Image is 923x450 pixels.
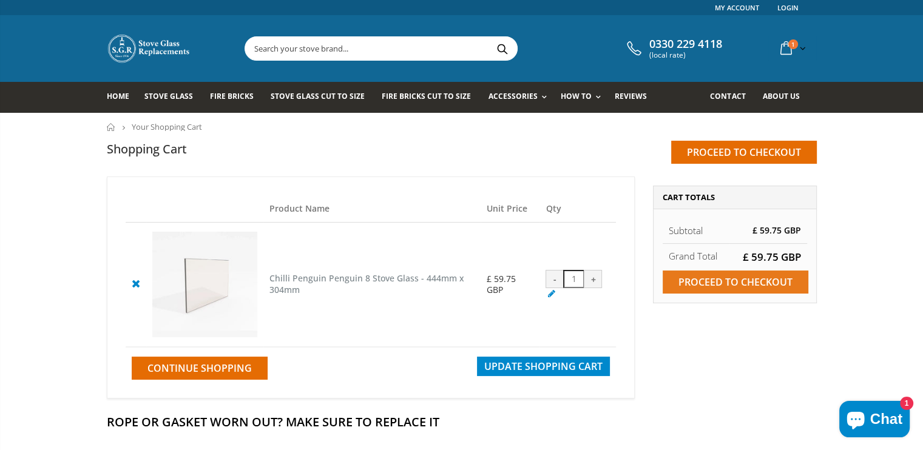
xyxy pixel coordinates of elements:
a: Fire Bricks Cut To Size [382,82,480,113]
a: About us [762,82,808,113]
span: 1 [788,39,798,49]
input: Proceed to checkout [671,141,817,164]
a: Accessories [488,82,552,113]
div: + [584,270,602,288]
a: Stove Glass [144,82,202,113]
button: Search [489,37,516,60]
span: Fire Bricks Cut To Size [382,91,471,101]
h2: Rope Or Gasket Worn Out? Make Sure To Replace It [107,414,817,430]
a: Continue Shopping [132,357,268,380]
span: How To [561,91,592,101]
a: Fire Bricks [210,82,263,113]
input: Search your stove brand... [245,37,653,60]
th: Product Name [263,195,481,223]
th: Unit Price [481,195,539,223]
span: (local rate) [649,51,722,59]
strong: Grand Total [669,250,717,262]
a: 0330 229 4118 (local rate) [624,38,722,59]
a: Home [107,123,116,131]
a: Chilli Penguin Penguin 8 Stove Glass - 444mm x 304mm [269,272,464,295]
div: - [546,270,564,288]
inbox-online-store-chat: Shopify online store chat [836,401,913,440]
span: Accessories [488,91,537,101]
a: Contact [710,82,754,113]
span: Cart Totals [663,192,715,203]
span: Contact [710,91,745,101]
a: Home [107,82,138,113]
span: Stove Glass Cut To Size [271,91,365,101]
a: Reviews [615,82,656,113]
span: Subtotal [669,224,703,237]
span: Fire Bricks [210,91,254,101]
img: Chilli Penguin Penguin 8 Stove Glass - 444mm x 304mm [152,232,257,337]
img: Stove Glass Replacement [107,33,192,64]
span: Stove Glass [144,91,193,101]
span: £ 59.75 GBP [487,273,516,295]
span: Home [107,91,129,101]
a: How To [561,82,607,113]
span: Update Shopping Cart [484,360,603,373]
span: Your Shopping Cart [132,121,202,132]
span: 0330 229 4118 [649,38,722,51]
span: £ 59.75 GBP [752,224,801,236]
a: 1 [776,36,808,60]
a: Stove Glass Cut To Size [271,82,374,113]
input: Proceed to checkout [663,270,808,294]
span: Reviews [615,91,647,101]
span: About us [762,91,799,101]
th: Qty [539,195,615,223]
span: £ 59.75 GBP [743,250,801,264]
button: Update Shopping Cart [477,357,610,376]
h1: Shopping Cart [107,141,187,157]
span: Continue Shopping [147,361,252,375]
